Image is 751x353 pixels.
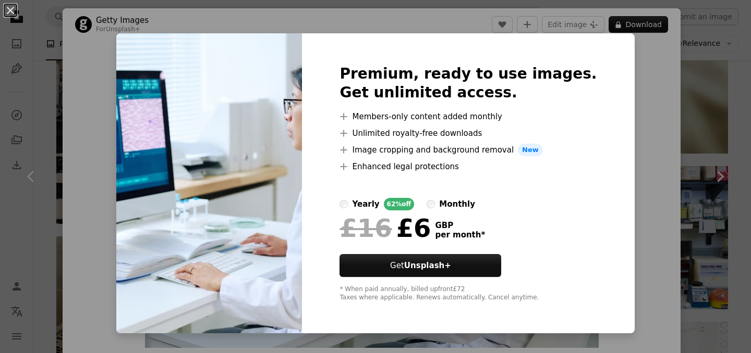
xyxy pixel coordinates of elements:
span: New [518,144,543,156]
div: monthly [439,198,475,210]
div: * When paid annually, billed upfront £72 Taxes where applicable. Renews automatically. Cancel any... [340,285,597,302]
li: Unlimited royalty-free downloads [340,127,597,140]
input: monthly [427,200,435,208]
h2: Premium, ready to use images. Get unlimited access. [340,65,597,102]
span: per month * [435,230,485,239]
div: yearly [352,198,379,210]
li: Enhanced legal protections [340,160,597,173]
img: premium_photo-1663040312745-d845fd9d0d1c [116,33,302,333]
li: Members-only content added monthly [340,110,597,123]
li: Image cropping and background removal [340,144,597,156]
input: yearly62%off [340,200,348,208]
div: 62% off [384,198,415,210]
span: GBP [435,221,485,230]
span: £16 [340,215,392,242]
div: £6 [340,215,431,242]
strong: Unsplash+ [404,261,451,270]
button: GetUnsplash+ [340,254,501,277]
